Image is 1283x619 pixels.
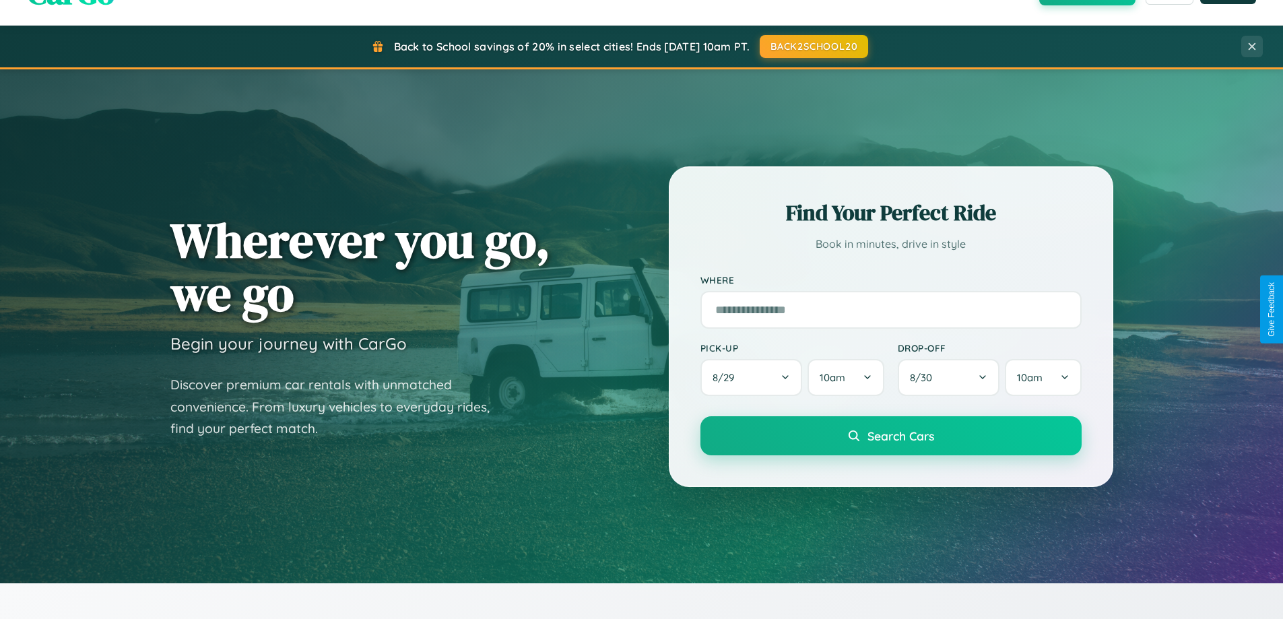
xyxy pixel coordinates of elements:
button: Search Cars [700,416,1082,455]
span: 10am [1017,371,1043,384]
h2: Find Your Perfect Ride [700,198,1082,228]
span: Search Cars [867,428,934,443]
div: Give Feedback [1267,282,1276,337]
button: 10am [1005,359,1081,396]
button: BACK2SCHOOL20 [760,35,868,58]
span: 8 / 30 [910,371,939,384]
p: Book in minutes, drive in style [700,234,1082,254]
label: Pick-up [700,342,884,354]
button: 8/30 [898,359,1000,396]
label: Drop-off [898,342,1082,354]
p: Discover premium car rentals with unmatched convenience. From luxury vehicles to everyday rides, ... [170,374,507,440]
span: 10am [820,371,845,384]
button: 8/29 [700,359,803,396]
button: 10am [808,359,884,396]
h1: Wherever you go, we go [170,214,550,320]
span: Back to School savings of 20% in select cities! Ends [DATE] 10am PT. [394,40,750,53]
h3: Begin your journey with CarGo [170,333,407,354]
label: Where [700,274,1082,286]
span: 8 / 29 [713,371,741,384]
